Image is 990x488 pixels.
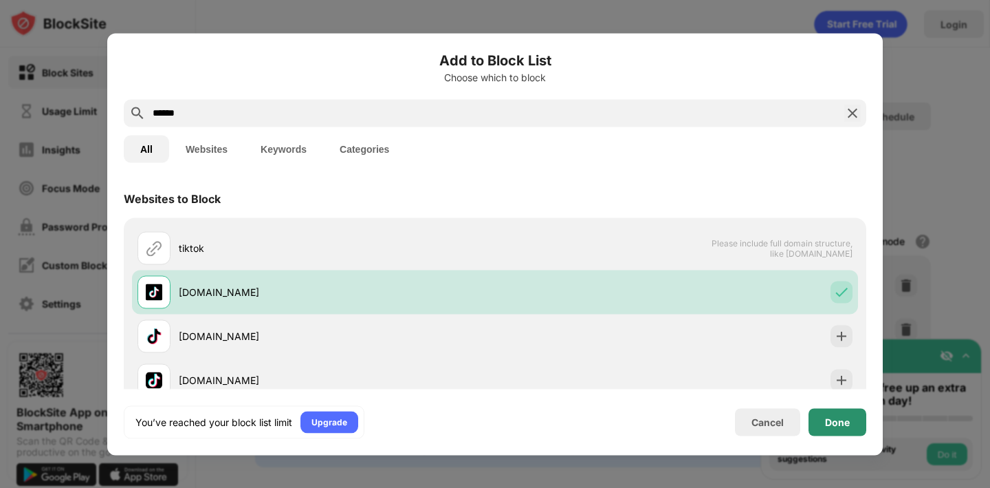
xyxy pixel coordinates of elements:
[146,328,162,344] img: favicons
[124,72,866,83] div: Choose which to block
[244,135,323,162] button: Keywords
[146,284,162,300] img: favicons
[169,135,244,162] button: Websites
[751,416,784,428] div: Cancel
[825,416,850,427] div: Done
[146,240,162,256] img: url.svg
[179,329,495,343] div: [DOMAIN_NAME]
[135,415,292,429] div: You’ve reached your block list limit
[844,105,861,121] img: search-close
[124,50,866,70] h6: Add to Block List
[124,135,169,162] button: All
[129,105,146,121] img: search.svg
[711,237,852,258] span: Please include full domain structure, like [DOMAIN_NAME]
[179,373,495,388] div: [DOMAIN_NAME]
[124,191,221,205] div: Websites to Block
[323,135,406,162] button: Categories
[146,372,162,388] img: favicons
[179,241,495,255] div: tiktok
[311,415,347,429] div: Upgrade
[179,285,495,299] div: [DOMAIN_NAME]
